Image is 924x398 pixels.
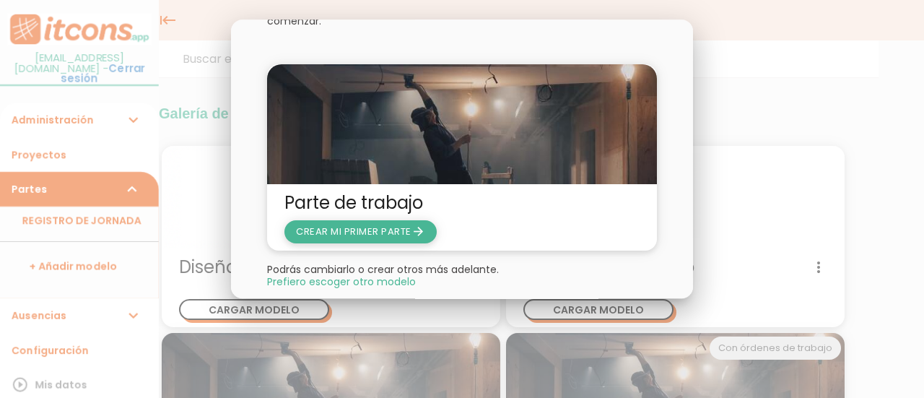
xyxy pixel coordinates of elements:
[411,220,425,243] i: arrow_forward
[284,191,640,215] span: Parte de trabajo
[267,262,499,277] span: Podrás cambiarlo o crear otros más adelante.
[267,65,657,184] img: partediariooperario.jpg
[267,277,416,287] span: Close
[296,225,425,238] span: CREAR MI PRIMER PARTE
